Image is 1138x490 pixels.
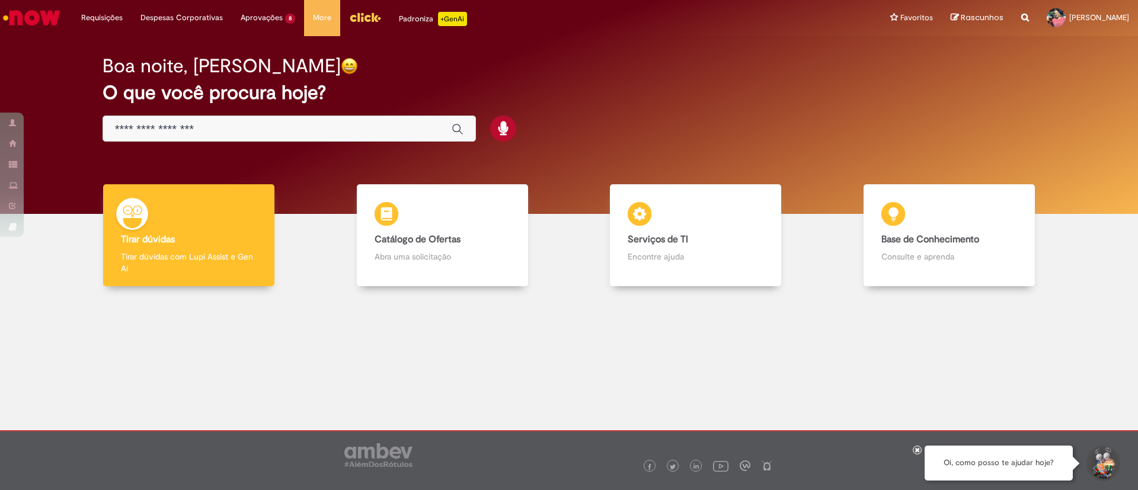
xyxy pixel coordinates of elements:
[670,464,676,470] img: logo_footer_twitter.png
[925,446,1073,481] div: Oi, como posso te ajudar hoje?
[399,12,467,26] div: Padroniza
[341,57,358,75] img: happy-face.png
[647,464,653,470] img: logo_footer_facebook.png
[121,251,257,274] p: Tirar dúvidas com Lupi Assist e Gen Ai
[316,184,570,287] a: Catálogo de Ofertas Abra uma solicitação
[349,8,381,26] img: click_logo_yellow_360x200.png
[713,458,728,473] img: logo_footer_youtube.png
[762,460,772,471] img: logo_footer_naosei.png
[900,12,933,24] span: Favoritos
[628,233,688,245] b: Serviços de TI
[241,12,283,24] span: Aprovações
[951,12,1003,24] a: Rascunhos
[285,14,295,24] span: 8
[1,6,62,30] img: ServiceNow
[103,56,341,76] h2: Boa noite, [PERSON_NAME]
[375,251,510,262] p: Abra uma solicitação
[569,184,823,287] a: Serviços de TI Encontre ajuda
[628,251,763,262] p: Encontre ajuda
[438,12,467,26] p: +GenAi
[693,463,699,470] img: logo_footer_linkedin.png
[140,12,223,24] span: Despesas Corporativas
[121,233,175,245] b: Tirar dúvidas
[81,12,123,24] span: Requisições
[823,184,1076,287] a: Base de Conhecimento Consulte e aprenda
[881,251,1017,262] p: Consulte e aprenda
[740,460,750,471] img: logo_footer_workplace.png
[1069,12,1129,23] span: [PERSON_NAME]
[313,12,331,24] span: More
[62,184,316,287] a: Tirar dúvidas Tirar dúvidas com Lupi Assist e Gen Ai
[344,443,413,467] img: logo_footer_ambev_rotulo_gray.png
[881,233,979,245] b: Base de Conhecimento
[1085,446,1120,481] button: Iniciar Conversa de Suporte
[103,82,1036,103] h2: O que você procura hoje?
[375,233,461,245] b: Catálogo de Ofertas
[961,12,1003,23] span: Rascunhos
